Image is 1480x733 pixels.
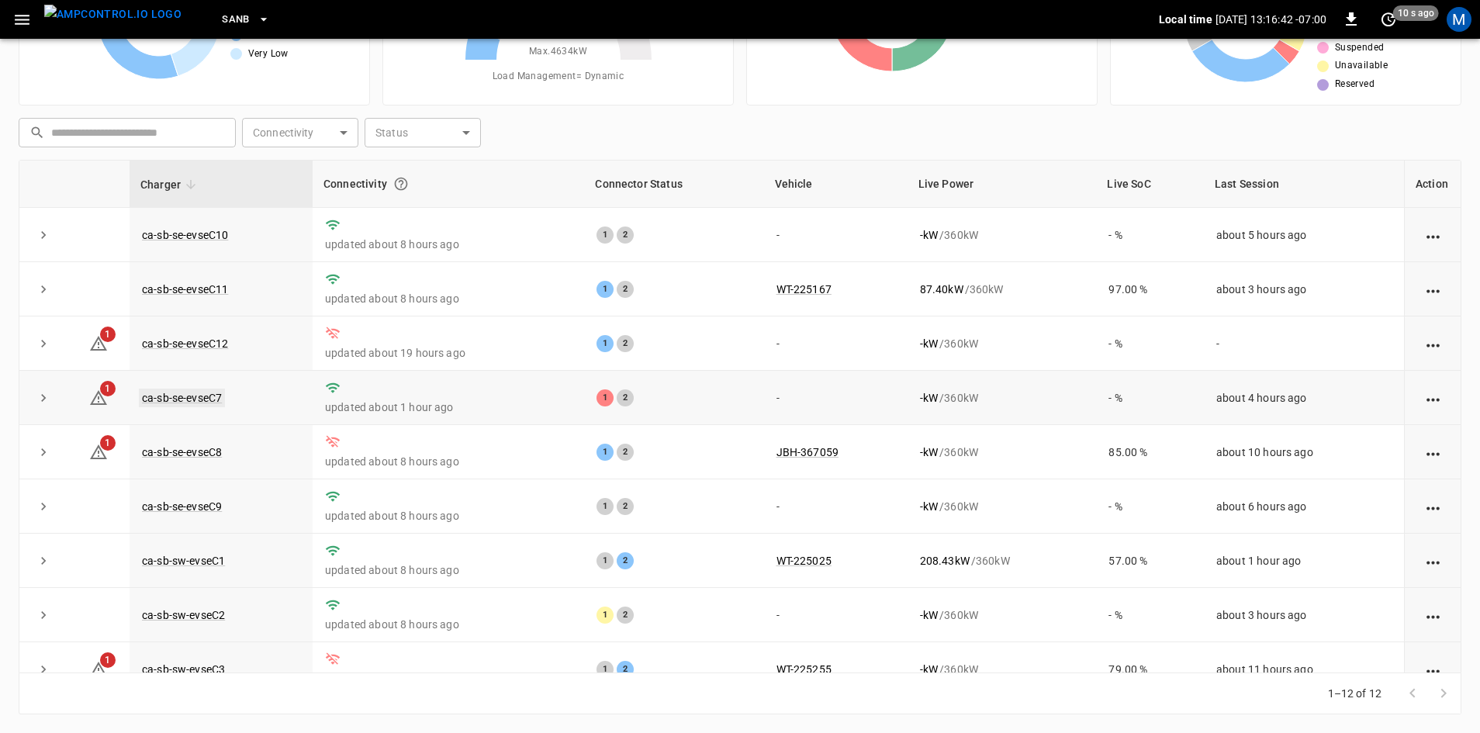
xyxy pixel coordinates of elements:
[32,658,55,681] button: expand row
[139,389,225,407] a: ca-sb-se-evseC7
[617,607,634,624] div: 2
[89,337,108,349] a: 1
[764,588,908,642] td: -
[1335,58,1388,74] span: Unavailable
[325,345,572,361] p: updated about 19 hours ago
[920,282,1084,297] div: / 360 kW
[920,553,1084,569] div: / 360 kW
[32,223,55,247] button: expand row
[32,549,55,572] button: expand row
[776,555,832,567] a: WT-225025
[596,498,614,515] div: 1
[1204,588,1404,642] td: about 3 hours ago
[764,316,908,371] td: -
[89,445,108,458] a: 1
[596,226,614,244] div: 1
[1204,642,1404,697] td: about 11 hours ago
[32,603,55,627] button: expand row
[142,663,225,676] a: ca-sb-sw-evseC3
[32,495,55,518] button: expand row
[325,291,572,306] p: updated about 8 hours ago
[617,444,634,461] div: 2
[776,663,832,676] a: WT-225255
[764,479,908,534] td: -
[140,175,201,194] span: Charger
[142,555,225,567] a: ca-sb-sw-evseC1
[617,335,634,352] div: 2
[1423,553,1443,569] div: action cell options
[596,661,614,678] div: 1
[44,5,182,24] img: ampcontrol.io logo
[920,444,938,460] p: - kW
[325,562,572,578] p: updated about 8 hours ago
[764,161,908,208] th: Vehicle
[920,662,938,677] p: - kW
[32,278,55,301] button: expand row
[142,609,225,621] a: ca-sb-sw-evseC2
[529,44,587,60] span: Max. 4634 kW
[1096,316,1204,371] td: - %
[617,661,634,678] div: 2
[1204,534,1404,588] td: about 1 hour ago
[1328,686,1382,701] p: 1–12 of 12
[596,281,614,298] div: 1
[100,435,116,451] span: 1
[617,552,634,569] div: 2
[596,607,614,624] div: 1
[1423,444,1443,460] div: action cell options
[216,5,276,35] button: SanB
[920,662,1084,677] div: / 360 kW
[1335,40,1385,56] span: Suspended
[920,390,1084,406] div: / 360 kW
[1335,77,1375,92] span: Reserved
[1423,499,1443,514] div: action cell options
[142,283,228,296] a: ca-sb-se-evseC11
[248,47,289,62] span: Very Low
[920,499,938,514] p: - kW
[387,170,415,198] button: Connection between the charger and our software.
[776,446,839,458] a: JBH-367059
[1393,5,1439,21] span: 10 s ago
[222,11,250,29] span: SanB
[1096,371,1204,425] td: - %
[1096,425,1204,479] td: 85.00 %
[142,229,228,241] a: ca-sb-se-evseC10
[1096,161,1204,208] th: Live SoC
[1204,208,1404,262] td: about 5 hours ago
[908,161,1097,208] th: Live Power
[1423,607,1443,623] div: action cell options
[617,226,634,244] div: 2
[1096,479,1204,534] td: - %
[100,381,116,396] span: 1
[1204,316,1404,371] td: -
[1215,12,1326,27] p: [DATE] 13:16:42 -07:00
[1376,7,1401,32] button: set refresh interval
[920,553,970,569] p: 208.43 kW
[920,499,1084,514] div: / 360 kW
[142,446,222,458] a: ca-sb-se-evseC8
[1423,336,1443,351] div: action cell options
[920,336,1084,351] div: / 360 kW
[920,607,938,623] p: - kW
[89,391,108,403] a: 1
[920,390,938,406] p: - kW
[764,208,908,262] td: -
[617,281,634,298] div: 2
[617,498,634,515] div: 2
[32,386,55,410] button: expand row
[1096,534,1204,588] td: 57.00 %
[142,500,222,513] a: ca-sb-se-evseC9
[584,161,763,208] th: Connector Status
[1204,371,1404,425] td: about 4 hours ago
[323,170,573,198] div: Connectivity
[920,282,963,297] p: 87.40 kW
[32,441,55,464] button: expand row
[920,607,1084,623] div: / 360 kW
[32,332,55,355] button: expand row
[776,283,832,296] a: WT-225167
[1159,12,1212,27] p: Local time
[325,399,572,415] p: updated about 1 hour ago
[1404,161,1461,208] th: Action
[617,389,634,406] div: 2
[325,237,572,252] p: updated about 8 hours ago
